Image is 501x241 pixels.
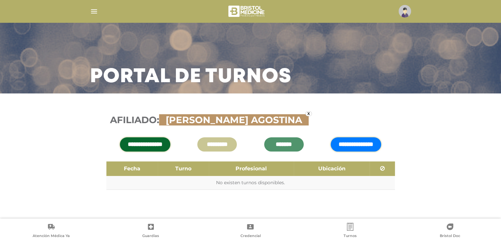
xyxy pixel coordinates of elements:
[158,161,209,176] th: Turno
[110,115,391,126] h3: Afiliado:
[90,68,292,86] h3: Portal de turnos
[106,161,158,176] th: Fecha
[344,233,357,239] span: Turnos
[300,223,400,240] a: Turnos
[142,233,159,239] span: Guardias
[201,223,300,240] a: Credencial
[162,114,305,125] span: [PERSON_NAME] AGOSTINA
[240,233,261,239] span: Credencial
[305,111,312,116] a: x
[294,161,370,176] th: Ubicación
[106,176,395,190] td: No existen turnos disponibles.
[1,223,101,240] a: Atención Médica Ya
[400,223,500,240] a: Bristol Doc
[209,161,294,176] th: Profesional
[101,223,201,240] a: Guardias
[90,7,98,16] img: Cober_menu-lines-white.svg
[227,3,266,19] img: bristol-medicine-blanco.png
[440,233,460,239] span: Bristol Doc
[399,5,411,17] img: profile-placeholder.svg
[33,233,70,239] span: Atención Médica Ya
